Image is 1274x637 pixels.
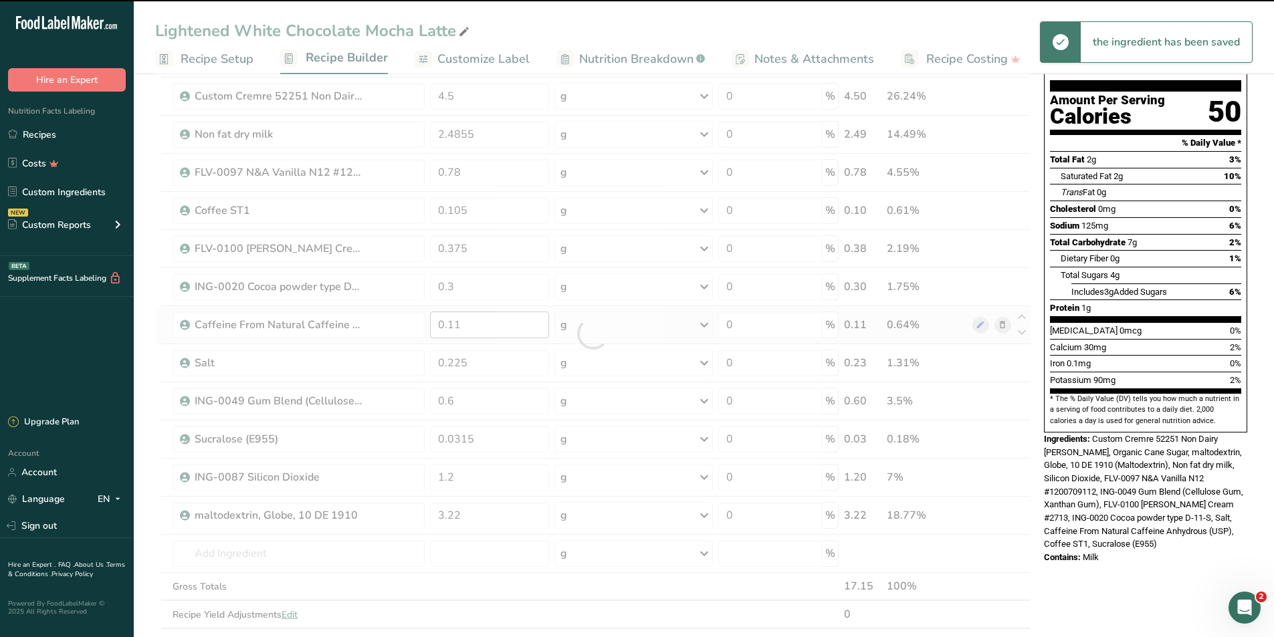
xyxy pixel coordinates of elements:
div: EN [98,491,126,507]
span: Includes Added Sugars [1071,287,1167,297]
section: * The % Daily Value (DV) tells you how much a nutrient in a serving of food contributes to a dail... [1050,394,1241,426]
span: Total Carbohydrate [1050,237,1126,247]
div: Custom Reports [8,218,91,232]
span: Total Sugars [1061,270,1108,280]
a: Language [8,487,65,511]
div: BETA [9,262,29,270]
iframe: Intercom live chat [1229,592,1261,624]
span: 0% [1229,204,1241,214]
span: Custom Cremre 52251 Non Dairy [PERSON_NAME], Organic Cane Sugar, maltodextrin, Globe, 10 DE 1910 ... [1044,434,1243,549]
span: 2g [1087,154,1096,164]
span: Protein [1050,303,1079,313]
span: Calcium [1050,342,1082,352]
span: Ingredients: [1044,434,1090,444]
span: 1g [1081,303,1091,313]
div: Amount Per Serving [1050,94,1165,107]
section: % Daily Value * [1050,135,1241,151]
span: 2% [1230,375,1241,385]
span: Iron [1050,358,1065,368]
span: 125mg [1081,221,1108,231]
span: 90mg [1093,375,1116,385]
div: 50 [1208,94,1241,130]
span: [MEDICAL_DATA] [1050,326,1118,336]
span: 2 [1256,592,1267,602]
span: Milk [1083,552,1099,562]
a: FAQ . [58,560,74,569]
div: Powered By FoodLabelMaker © 2025 All Rights Reserved [8,600,126,616]
div: the ingredient has been saved [1081,22,1252,62]
a: Terms & Conditions . [8,560,125,579]
span: 10% [1224,171,1241,181]
span: 3% [1229,154,1241,164]
span: 1% [1229,253,1241,263]
div: NEW [8,209,28,217]
span: Cholesterol [1050,204,1096,214]
span: Contains: [1044,552,1081,562]
span: 7g [1128,237,1137,247]
span: 30mg [1084,342,1106,352]
span: Fat [1061,187,1095,197]
span: 0% [1230,326,1241,336]
span: 6% [1229,287,1241,297]
span: Total Fat [1050,154,1085,164]
span: 0g [1097,187,1106,197]
div: Upgrade Plan [8,416,79,429]
span: 0mcg [1120,326,1142,336]
button: Hire an Expert [8,68,126,92]
span: 2% [1229,237,1241,247]
span: 6% [1229,221,1241,231]
span: 0g [1110,253,1120,263]
span: 2% [1230,342,1241,352]
span: Dietary Fiber [1061,253,1108,263]
span: 2g [1113,171,1123,181]
span: 0.1mg [1067,358,1091,368]
span: 3g [1104,287,1113,297]
div: Calories [1050,107,1165,126]
span: Potassium [1050,375,1091,385]
span: 4g [1110,270,1120,280]
i: Trans [1061,187,1083,197]
a: Privacy Policy [51,569,93,579]
a: Hire an Expert . [8,560,56,569]
span: Sodium [1050,221,1079,231]
a: About Us . [74,560,106,569]
span: 0mg [1098,204,1116,214]
span: 0% [1230,358,1241,368]
span: Saturated Fat [1061,171,1111,181]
